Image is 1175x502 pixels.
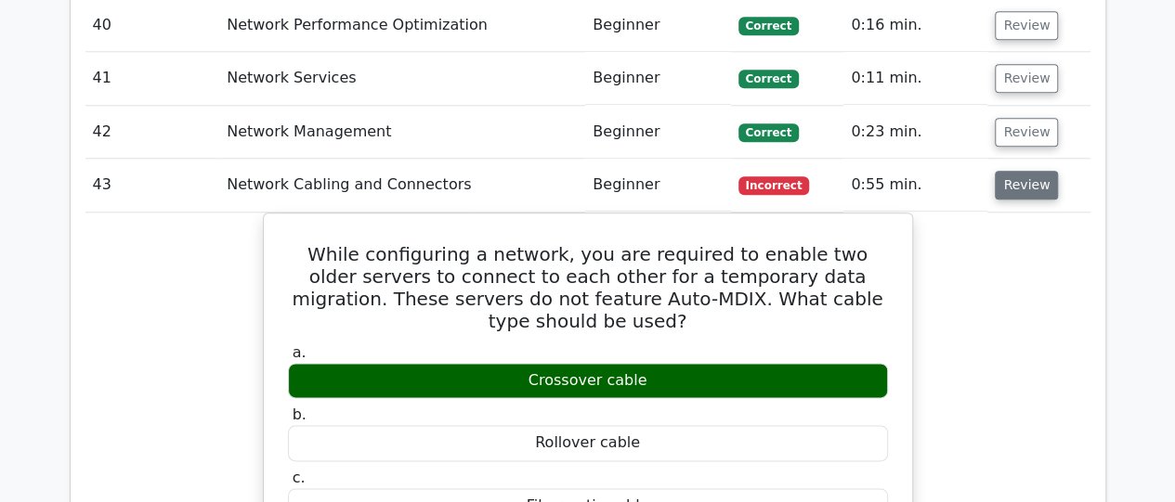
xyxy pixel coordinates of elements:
div: Crossover cable [288,363,888,399]
td: 42 [85,106,220,159]
td: 43 [85,159,220,212]
div: Rollover cable [288,425,888,461]
td: 0:11 min. [843,52,987,105]
h5: While configuring a network, you are required to enable two older servers to connect to each othe... [286,243,890,332]
span: Incorrect [738,176,810,195]
td: Network Services [219,52,585,105]
button: Review [995,11,1058,40]
td: Network Management [219,106,585,159]
td: Beginner [585,106,730,159]
button: Review [995,118,1058,147]
td: 41 [85,52,220,105]
span: b. [293,405,307,423]
span: Correct [738,123,799,142]
td: Network Cabling and Connectors [219,159,585,212]
span: Correct [738,17,799,35]
span: a. [293,343,307,361]
span: Correct [738,70,799,88]
td: 0:55 min. [843,159,987,212]
td: Beginner [585,159,730,212]
td: 0:23 min. [843,106,987,159]
button: Review [995,64,1058,93]
button: Review [995,171,1058,200]
td: Beginner [585,52,730,105]
span: c. [293,469,306,486]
